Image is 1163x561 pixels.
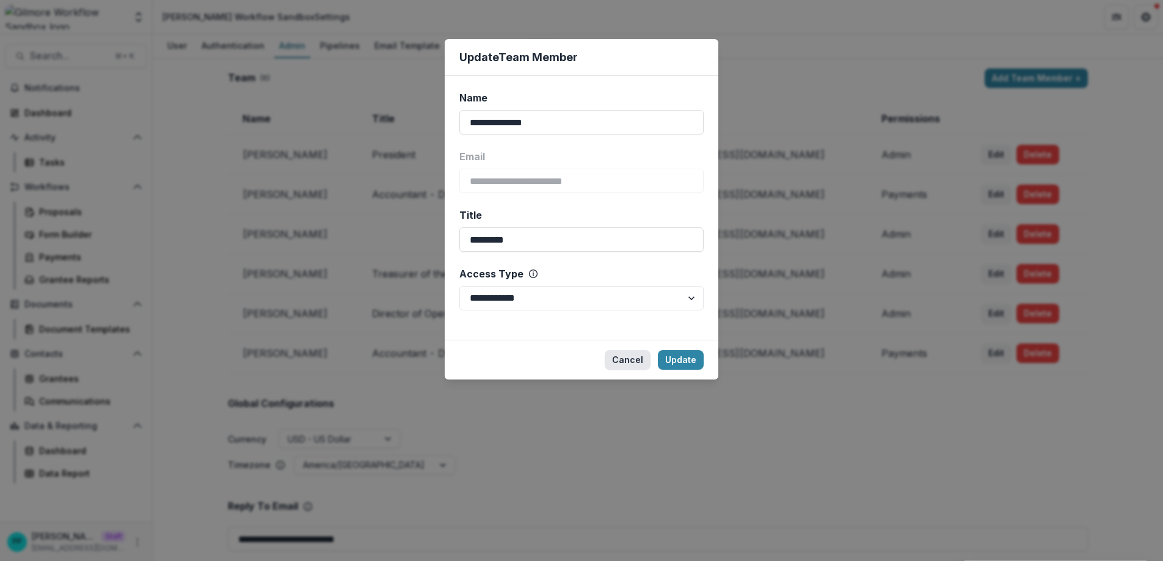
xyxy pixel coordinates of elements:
span: Name [459,90,487,105]
button: Cancel [605,350,651,370]
span: Email [459,149,485,164]
span: Title [459,208,482,222]
span: Access Type [459,266,523,281]
button: Update [658,350,704,370]
header: Update Team Member [445,39,718,76]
